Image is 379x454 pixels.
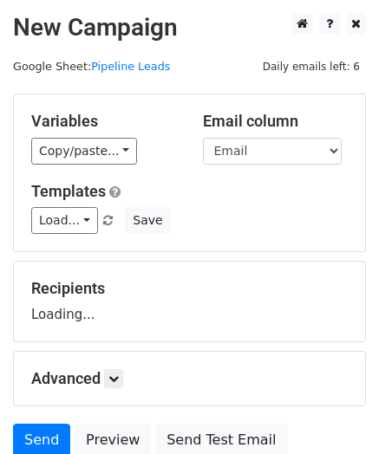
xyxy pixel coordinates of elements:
button: Save [125,207,170,234]
small: Google Sheet: [13,60,170,73]
div: Loading... [31,279,348,324]
span: Daily emails left: 6 [257,57,366,76]
a: Load... [31,207,98,234]
h5: Advanced [31,369,348,388]
a: Pipeline Leads [91,60,170,73]
h5: Email column [203,112,349,131]
h2: New Campaign [13,13,366,42]
h5: Variables [31,112,177,131]
a: Daily emails left: 6 [257,60,366,73]
a: Copy/paste... [31,138,137,165]
a: Templates [31,182,106,200]
h5: Recipients [31,279,348,298]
